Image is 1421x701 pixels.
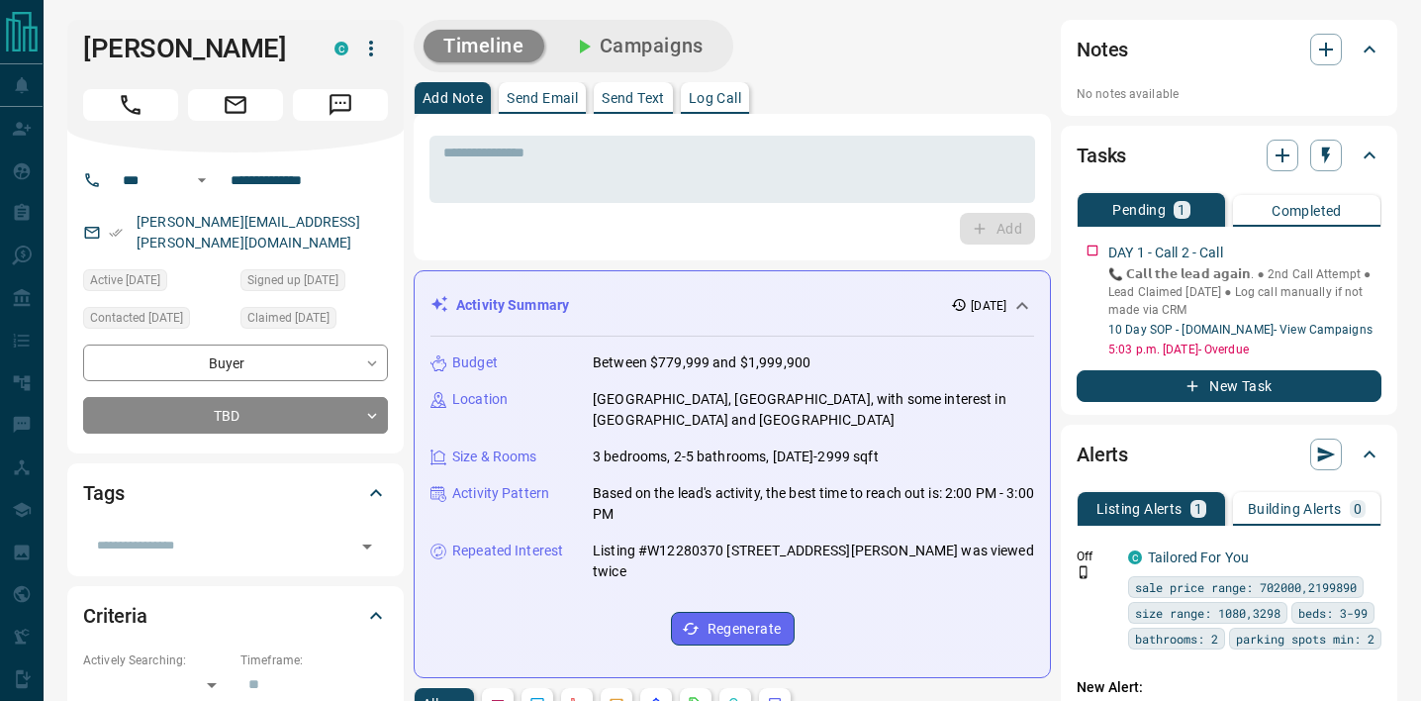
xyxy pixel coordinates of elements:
p: 5:03 p.m. [DATE] - Overdue [1108,341,1381,358]
p: Activity Pattern [452,483,549,504]
svg: Push Notification Only [1077,565,1090,579]
p: Completed [1272,204,1342,218]
a: 10 Day SOP - [DOMAIN_NAME]- View Campaigns [1108,323,1373,337]
h2: Tags [83,477,124,509]
span: Email [188,89,283,121]
div: condos.ca [1128,551,1142,564]
p: Between $779,999 and $1,999,900 [593,352,810,373]
span: size range: 1080,3298 [1135,603,1280,623]
p: Budget [452,352,498,373]
div: Tasks [1077,132,1381,179]
button: New Task [1077,370,1381,402]
p: DAY 1 - Call 2 - Call [1108,243,1223,263]
button: Timeline [424,30,544,62]
p: Send Text [602,91,665,105]
p: Actively Searching: [83,651,231,669]
p: Based on the lead's activity, the best time to reach out is: 2:00 PM - 3:00 PM [593,483,1034,525]
div: Notes [1077,26,1381,73]
span: parking spots min: 2 [1236,629,1374,649]
div: condos.ca [334,42,348,55]
p: Log Call [689,91,741,105]
p: 📞 𝗖𝗮𝗹𝗹 𝘁𝗵𝗲 𝗹𝗲𝗮𝗱 𝗮𝗴𝗮𝗶𝗻. ● 2nd Call Attempt ● Lead Claimed [DATE] ‎● Log call manually if not made ... [1108,265,1381,319]
p: Listing Alerts [1096,502,1183,516]
p: Location [452,389,508,410]
span: beds: 3-99 [1298,603,1368,623]
div: Buyer [83,345,388,381]
p: Activity Summary [456,295,569,316]
p: No notes available [1077,85,1381,103]
p: Listing #W12280370 [STREET_ADDRESS][PERSON_NAME] was viewed twice [593,541,1034,582]
p: [GEOGRAPHIC_DATA], [GEOGRAPHIC_DATA], with some interest in [GEOGRAPHIC_DATA] and [GEOGRAPHIC_DATA] [593,389,1034,431]
h2: Criteria [83,600,147,632]
span: sale price range: 702000,2199890 [1135,577,1357,597]
h1: [PERSON_NAME] [83,33,305,64]
p: [DATE] [971,297,1006,315]
span: Call [83,89,178,121]
div: Alerts [1077,431,1381,478]
span: Signed up [DATE] [247,270,338,290]
p: 1 [1178,203,1185,217]
div: Wed Jul 16 2025 [83,269,231,297]
button: Regenerate [671,612,795,646]
p: 0 [1354,502,1362,516]
p: Add Note [423,91,483,105]
p: New Alert: [1077,677,1381,698]
p: Pending [1112,203,1166,217]
p: Send Email [507,91,578,105]
button: Campaigns [552,30,723,62]
p: 3 bedrooms, 2-5 bathrooms, [DATE]-2999 sqft [593,447,879,467]
h2: Alerts [1077,439,1128,470]
a: Tailored For You [1148,550,1249,565]
div: Wed Jul 16 2025 [240,269,388,297]
p: Timeframe: [240,651,388,669]
span: Claimed [DATE] [247,308,330,328]
div: Criteria [83,592,388,640]
h2: Notes [1077,34,1128,65]
span: Active [DATE] [90,270,160,290]
span: Message [293,89,388,121]
div: Wed Jul 16 2025 [240,307,388,335]
p: Building Alerts [1248,502,1342,516]
span: bathrooms: 2 [1135,629,1218,649]
p: Repeated Interest [452,541,563,561]
h2: Tasks [1077,140,1126,171]
button: Open [190,168,214,192]
div: Tags [83,469,388,517]
div: Activity Summary[DATE] [430,287,1034,324]
span: Contacted [DATE] [90,308,183,328]
div: Wed Jul 16 2025 [83,307,231,335]
svg: Email Verified [109,226,123,240]
a: [PERSON_NAME][EMAIL_ADDRESS][PERSON_NAME][DOMAIN_NAME] [137,214,360,250]
p: 1 [1194,502,1202,516]
div: TBD [83,397,388,434]
p: Size & Rooms [452,447,537,467]
p: Off [1077,548,1116,565]
button: Open [353,533,381,560]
